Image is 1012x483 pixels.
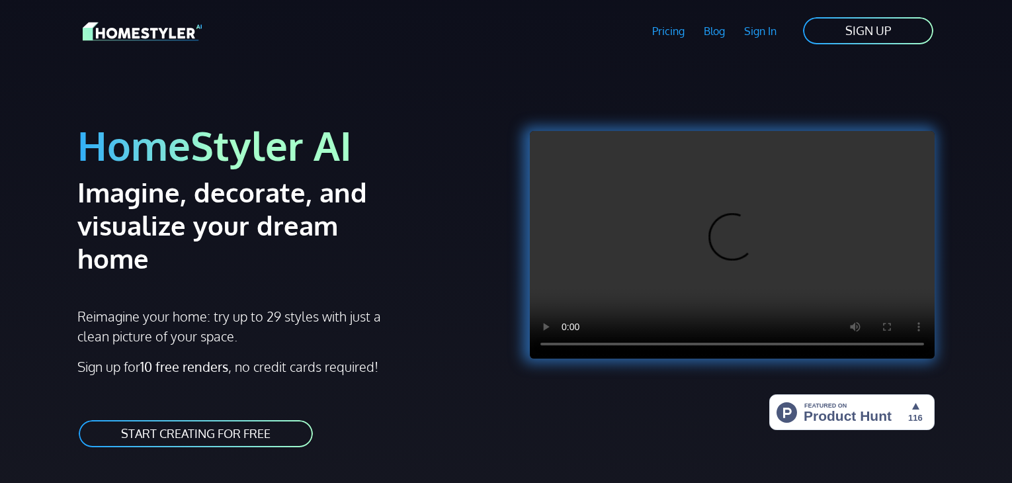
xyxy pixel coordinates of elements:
[77,175,414,275] h2: Imagine, decorate, and visualize your dream home
[77,419,314,449] a: START CREATING FOR FREE
[643,16,695,46] a: Pricing
[83,20,202,43] img: HomeStyler AI logo
[694,16,734,46] a: Blog
[77,306,393,346] p: Reimagine your home: try up to 29 styles with just a clean picture of your space.
[734,16,786,46] a: Sign In
[802,16,935,46] a: SIGN UP
[769,394,935,430] img: HomeStyler AI - Interior Design Made Easy: One Click to Your Dream Home | Product Hunt
[77,357,498,376] p: Sign up for , no credit cards required!
[77,120,498,170] h1: HomeStyler AI
[140,358,228,375] strong: 10 free renders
